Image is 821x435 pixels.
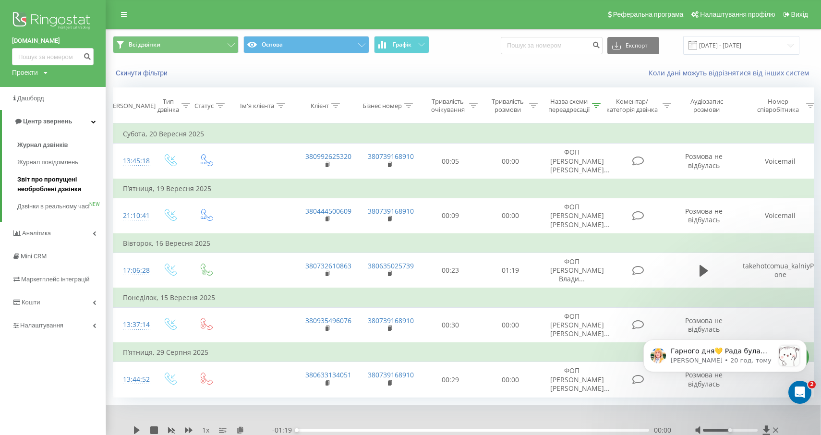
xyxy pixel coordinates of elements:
input: Пошук за номером [12,48,94,65]
div: 13:37:14 [123,315,142,334]
div: Тип дзвінка [157,97,179,114]
span: Розмова не відбулась [685,152,723,169]
a: 380635025739 [368,261,414,270]
div: Номер співробітника [752,97,804,114]
span: Аналiтика [22,230,51,237]
iframe: Intercom live chat [788,381,811,404]
div: Тривалість очікування [429,97,467,114]
div: Тривалість розмови [489,97,527,114]
span: Вихід [791,11,808,18]
a: 380732610863 [305,261,351,270]
img: Ringostat logo [12,10,94,34]
div: Бізнес номер [362,102,402,110]
button: Основа [243,36,369,53]
span: Графік [393,41,411,48]
button: Графік [374,36,429,53]
span: Звіт про пропущені необроблені дзвінки [17,175,101,194]
a: 380739168910 [368,370,414,379]
div: 13:44:52 [123,370,142,389]
td: 00:00 [481,144,541,179]
a: 380444500609 [305,206,351,216]
iframe: Intercom notifications повідомлення [629,320,821,409]
div: 17:06:28 [123,261,142,280]
a: 380739168910 [368,206,414,216]
span: Всі дзвінки [129,41,160,48]
span: Дзвінки в реальному часі [17,202,89,211]
span: ФОП [PERSON_NAME] [PERSON_NAME]... [550,147,610,174]
a: Центр звернень [2,110,106,133]
div: Проекти [12,68,38,77]
span: Журнал повідомлень [17,157,78,167]
div: [PERSON_NAME] [107,102,156,110]
a: 380633134051 [305,370,351,379]
div: 13:45:18 [123,152,142,170]
a: Звіт про пропущені необроблені дзвінки [17,171,106,198]
td: 00:29 [421,362,481,398]
td: 00:00 [481,198,541,234]
span: Mini CRM [21,253,47,260]
button: Скинути фільтри [113,69,172,77]
a: 380739168910 [368,152,414,161]
a: 380935496076 [305,316,351,325]
div: Ім'я клієнта [240,102,274,110]
div: Accessibility label [295,428,299,432]
a: [DOMAIN_NAME] [12,36,94,46]
span: Кошти [22,299,40,306]
span: Налаштування профілю [700,11,775,18]
td: 00:30 [421,307,481,343]
a: Дзвінки в реальному часіNEW [17,198,106,215]
div: 21:10:41 [123,206,142,225]
button: Всі дзвінки [113,36,239,53]
span: - 01:19 [272,425,297,435]
span: ФОП [PERSON_NAME] [PERSON_NAME]... [550,312,610,338]
td: 01:19 [481,253,541,288]
div: Клієнт [311,102,329,110]
span: Реферальна програма [613,11,684,18]
button: Експорт [607,37,659,54]
td: 00:00 [481,307,541,343]
span: Маркетплейс інтеграцій [21,276,90,283]
div: Статус [194,102,214,110]
a: Журнал повідомлень [17,154,106,171]
div: Назва схеми переадресації [548,97,590,114]
span: ФОП [PERSON_NAME] [PERSON_NAME]... [550,202,610,229]
a: Коли дані можуть відрізнятися вiд інших систем [649,68,814,77]
a: 380992625320 [305,152,351,161]
a: Журнал дзвінків [17,136,106,154]
span: Розмова не відбулась [685,206,723,224]
span: Дашборд [17,95,44,102]
td: 00:23 [421,253,481,288]
span: ФОП [PERSON_NAME] [PERSON_NAME]... [550,366,610,392]
span: Журнал дзвінків [17,140,68,150]
td: 00:00 [481,362,541,398]
span: ФОП [PERSON_NAME] Влади... [550,257,604,283]
a: 380739168910 [368,316,414,325]
span: 1 x [202,425,209,435]
span: Центр звернень [23,118,72,125]
input: Пошук за номером [501,37,603,54]
span: 00:00 [654,425,671,435]
span: 2 [808,381,816,388]
td: 00:05 [421,144,481,179]
span: Розмова не відбулась [685,316,723,334]
div: Коментар/категорія дзвінка [604,97,660,114]
div: Аудіозапис розмови [683,97,730,114]
span: Налаштування [20,322,63,329]
div: Accessibility label [728,428,732,432]
td: 00:09 [421,198,481,234]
